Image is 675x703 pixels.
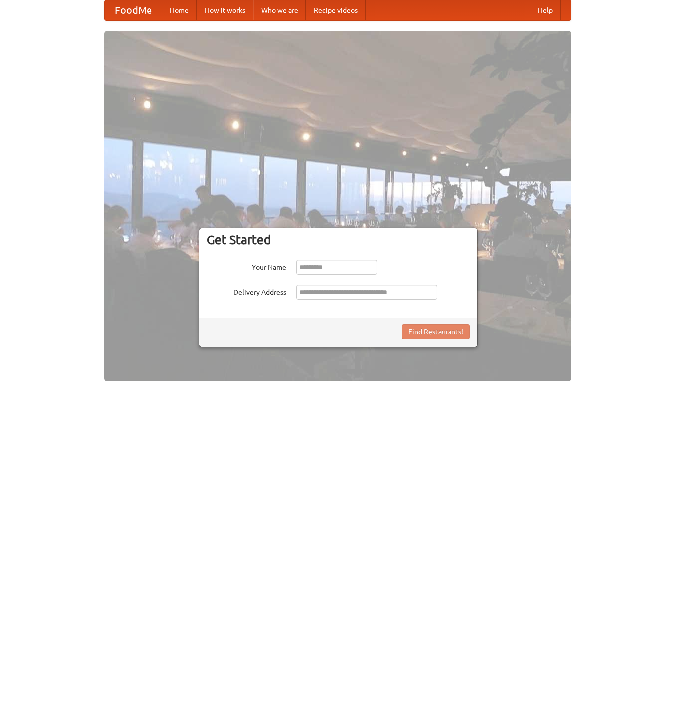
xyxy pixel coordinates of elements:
[105,0,162,20] a: FoodMe
[207,285,286,297] label: Delivery Address
[207,233,470,247] h3: Get Started
[162,0,197,20] a: Home
[207,260,286,272] label: Your Name
[253,0,306,20] a: Who we are
[197,0,253,20] a: How it works
[530,0,561,20] a: Help
[402,324,470,339] button: Find Restaurants!
[306,0,366,20] a: Recipe videos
